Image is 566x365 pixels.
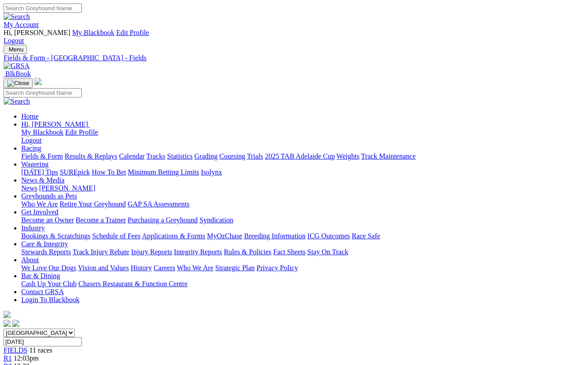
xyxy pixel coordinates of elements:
[201,168,222,176] a: Isolynx
[21,296,80,303] a: Login To Blackbook
[265,152,335,160] a: 2025 TAB Adelaide Cup
[21,136,42,144] a: Logout
[21,200,562,208] div: Greyhounds as Pets
[128,216,198,224] a: Purchasing a Greyhound
[167,152,193,160] a: Statistics
[65,152,117,160] a: Results & Replays
[21,128,64,136] a: My Blackbook
[4,88,82,97] input: Search
[29,346,52,354] span: 11 races
[21,120,90,128] a: Hi, [PERSON_NAME]
[352,232,380,240] a: Race Safe
[21,288,64,295] a: Contact GRSA
[273,248,306,256] a: Fact Sheets
[14,354,39,362] span: 12:03pm
[21,272,60,280] a: Bar & Dining
[21,256,39,264] a: About
[21,224,45,232] a: Industry
[128,200,190,208] a: GAP SA Assessments
[199,216,233,224] a: Syndication
[4,13,30,21] img: Search
[78,280,187,287] a: Chasers Restaurant & Function Centre
[131,248,172,256] a: Injury Reports
[7,80,29,87] img: Close
[21,232,562,240] div: Industry
[21,184,37,192] a: News
[307,232,350,240] a: ICG Outcomes
[4,37,24,44] a: Logout
[4,311,11,318] img: logo-grsa-white.png
[73,248,129,256] a: Track Injury Rebate
[21,200,58,208] a: Who We Are
[146,152,165,160] a: Tracks
[21,192,77,200] a: Greyhounds as Pets
[92,232,140,240] a: Schedule of Fees
[4,29,562,45] div: My Account
[174,248,222,256] a: Integrity Reports
[4,21,39,28] a: My Account
[4,29,70,36] span: Hi, [PERSON_NAME]
[130,264,152,272] a: History
[119,152,145,160] a: Calendar
[256,264,298,272] a: Privacy Policy
[247,152,263,160] a: Trials
[21,184,562,192] div: News & Media
[4,54,562,62] a: Fields & Form - [GEOGRAPHIC_DATA] - Fields
[21,240,68,248] a: Care & Integrity
[21,248,71,256] a: Stewards Reports
[21,144,41,152] a: Racing
[207,232,242,240] a: MyOzChase
[21,152,63,160] a: Fields & Form
[4,62,30,70] img: GRSA
[21,264,562,272] div: About
[9,46,23,53] span: Menu
[21,120,88,128] span: Hi, [PERSON_NAME]
[142,232,205,240] a: Applications & Forms
[224,248,272,256] a: Rules & Policies
[4,346,27,354] a: FIELDS
[21,160,49,168] a: Wagering
[21,216,74,224] a: Become an Owner
[21,168,562,176] div: Wagering
[60,168,90,176] a: SUREpick
[21,208,58,216] a: Get Involved
[195,152,218,160] a: Grading
[21,216,562,224] div: Get Involved
[4,354,12,362] a: R1
[4,320,11,327] img: facebook.svg
[21,168,58,176] a: [DATE] Tips
[21,280,76,287] a: Cash Up Your Club
[21,248,562,256] div: Care & Integrity
[4,70,31,78] a: BlkBook
[21,113,38,120] a: Home
[92,168,126,176] a: How To Bet
[116,29,149,36] a: Edit Profile
[60,200,126,208] a: Retire Your Greyhound
[21,128,562,144] div: Hi, [PERSON_NAME]
[4,45,27,54] button: Toggle navigation
[4,4,82,13] input: Search
[21,280,562,288] div: Bar & Dining
[153,264,175,272] a: Careers
[307,248,348,256] a: Stay On Track
[34,78,42,85] img: logo-grsa-white.png
[361,152,416,160] a: Track Maintenance
[219,152,245,160] a: Coursing
[21,264,76,272] a: We Love Our Dogs
[128,168,199,176] a: Minimum Betting Limits
[4,78,33,88] button: Toggle navigation
[72,29,115,36] a: My Blackbook
[244,232,306,240] a: Breeding Information
[337,152,359,160] a: Weights
[4,337,82,346] input: Select date
[21,232,90,240] a: Bookings & Scratchings
[177,264,214,272] a: Who We Are
[65,128,98,136] a: Edit Profile
[39,184,95,192] a: [PERSON_NAME]
[5,70,31,78] span: BlkBook
[21,176,65,184] a: News & Media
[215,264,255,272] a: Strategic Plan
